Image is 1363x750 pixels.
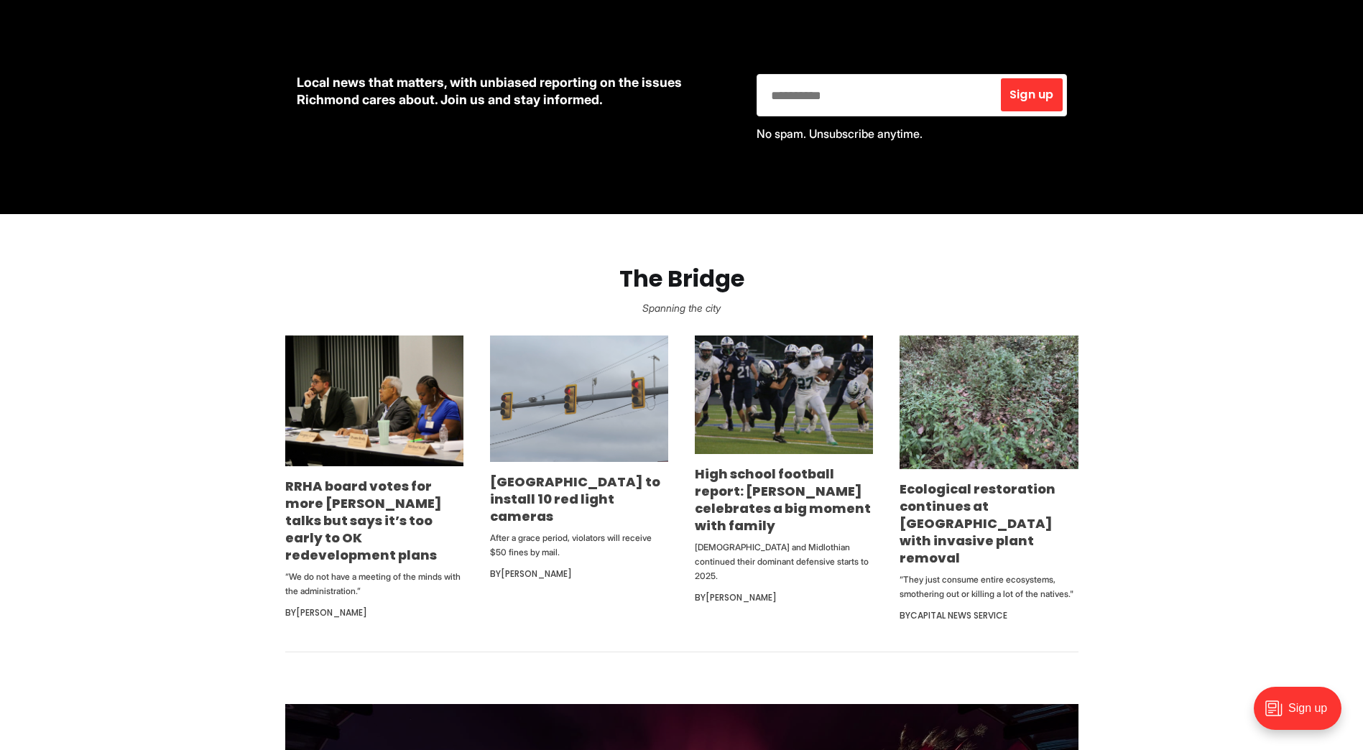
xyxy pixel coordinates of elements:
p: “We do not have a meeting of the minds with the administration.” [285,570,463,598]
a: [GEOGRAPHIC_DATA] to install 10 red light cameras [490,473,660,525]
a: [PERSON_NAME] [706,591,777,603]
img: RRHA board votes for more Gilpin talks but says it’s too early to OK redevelopment plans [285,335,463,466]
a: [PERSON_NAME] [501,568,572,580]
img: Ecological restoration continues at Chapel Island with invasive plant removal [900,335,1078,469]
img: Richmond to install 10 red light cameras [490,335,668,462]
span: Sign up [1009,89,1053,101]
p: Spanning the city [23,298,1340,318]
div: By [695,589,873,606]
span: No spam. Unsubscribe anytime. [757,126,923,141]
a: Capital News Service [910,609,1007,621]
a: [PERSON_NAME] [296,606,367,619]
p: “They just consume entire ecosystems, smothering out or killing a lot of the natives." [900,573,1078,601]
p: [DEMOGRAPHIC_DATA] and Midlothian continued their dominant defensive starts to 2025. [695,540,873,583]
div: By [490,565,668,583]
p: After a grace period, violators will receive $50 fines by mail. [490,531,668,560]
h2: The Bridge [23,266,1340,292]
button: Sign up [1001,78,1062,111]
a: Ecological restoration continues at [GEOGRAPHIC_DATA] with invasive plant removal [900,480,1055,567]
div: By [900,607,1078,624]
p: Local news that matters, with unbiased reporting on the issues Richmond cares about. Join us and ... [297,74,734,108]
div: By [285,604,463,621]
a: RRHA board votes for more [PERSON_NAME] talks but says it’s too early to OK redevelopment plans [285,477,442,564]
img: High school football report: Atlee's Dewey celebrates a big moment with family [695,335,873,454]
a: High school football report: [PERSON_NAME] celebrates a big moment with family [695,465,871,534]
iframe: portal-trigger [1242,680,1363,750]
